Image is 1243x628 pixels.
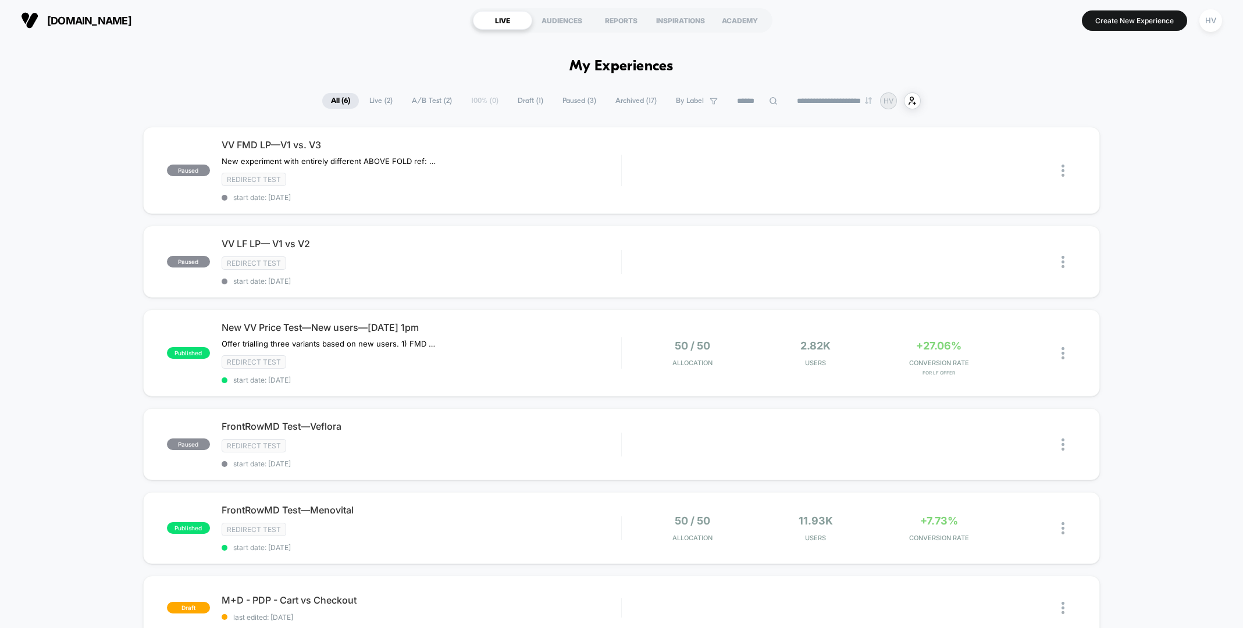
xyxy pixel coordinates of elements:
span: All ( 6 ) [322,93,359,109]
span: Allocation [672,359,713,367]
span: last edited: [DATE] [222,613,621,622]
img: end [865,97,872,104]
span: published [167,347,210,359]
span: VV LF LP— V1 vs V2 [222,238,621,249]
img: close [1062,438,1064,451]
button: [DOMAIN_NAME] [17,11,135,30]
img: Visually logo [21,12,38,29]
span: Users [757,359,874,367]
button: HV [1196,9,1226,33]
span: start date: [DATE] [222,543,621,552]
img: close [1062,602,1064,614]
span: New VV Price Test—New users—[DATE] 1pm [222,322,621,333]
span: FrontRowMD Test—Veflora [222,420,621,432]
img: close [1062,165,1064,177]
span: Redirect Test [222,173,286,186]
div: LIVE [473,11,532,30]
span: 50 / 50 [675,340,710,352]
span: paused [167,256,210,267]
div: HV [1199,9,1222,32]
p: HV [884,97,893,105]
div: INSPIRATIONS [651,11,710,30]
span: Live ( 2 ) [361,93,401,109]
span: 2.82k [800,340,831,352]
span: Draft ( 1 ) [509,93,552,109]
span: Allocation [672,534,713,542]
span: Redirect Test [222,256,286,270]
span: FrontRowMD Test—Menovital [222,504,621,516]
span: New experiment with entirely different ABOVE FOLD ref: Notion 'New LP Build - [DATE]' — Versus or... [222,156,437,166]
span: paused [167,438,210,450]
img: close [1062,347,1064,359]
img: close [1062,522,1064,534]
span: published [167,522,210,534]
span: 11.93k [799,515,833,527]
span: CONVERSION RATE [880,534,998,542]
span: CONVERSION RATE [880,359,998,367]
span: A/B Test ( 2 ) [403,93,461,109]
span: Users [757,534,874,542]
div: ACADEMY [710,11,770,30]
span: +7.73% [920,515,958,527]
span: Offer trialling three variants based on new users. 1) FMD (existing product with FrontrowMD badge... [222,339,437,348]
div: REPORTS [592,11,651,30]
span: Archived ( 17 ) [607,93,665,109]
div: AUDIENCES [532,11,592,30]
span: M+D - PDP - Cart vs Checkout [222,594,621,606]
span: VV FMD LP—V1 vs. V3 [222,139,621,151]
button: Create New Experience [1082,10,1187,31]
span: start date: [DATE] [222,459,621,468]
span: 50 / 50 [675,515,710,527]
span: draft [167,602,210,613]
span: start date: [DATE] [222,277,621,286]
span: start date: [DATE] [222,376,621,384]
span: paused [167,165,210,176]
span: By Label [676,97,704,105]
span: start date: [DATE] [222,193,621,202]
h1: My Experiences [569,58,674,75]
span: [DOMAIN_NAME] [47,15,131,27]
span: Paused ( 3 ) [554,93,605,109]
span: Redirect Test [222,523,286,536]
span: Redirect Test [222,355,286,369]
img: close [1062,256,1064,268]
span: Redirect Test [222,439,286,452]
span: +27.06% [916,340,961,352]
span: for LF Offer [880,370,998,376]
